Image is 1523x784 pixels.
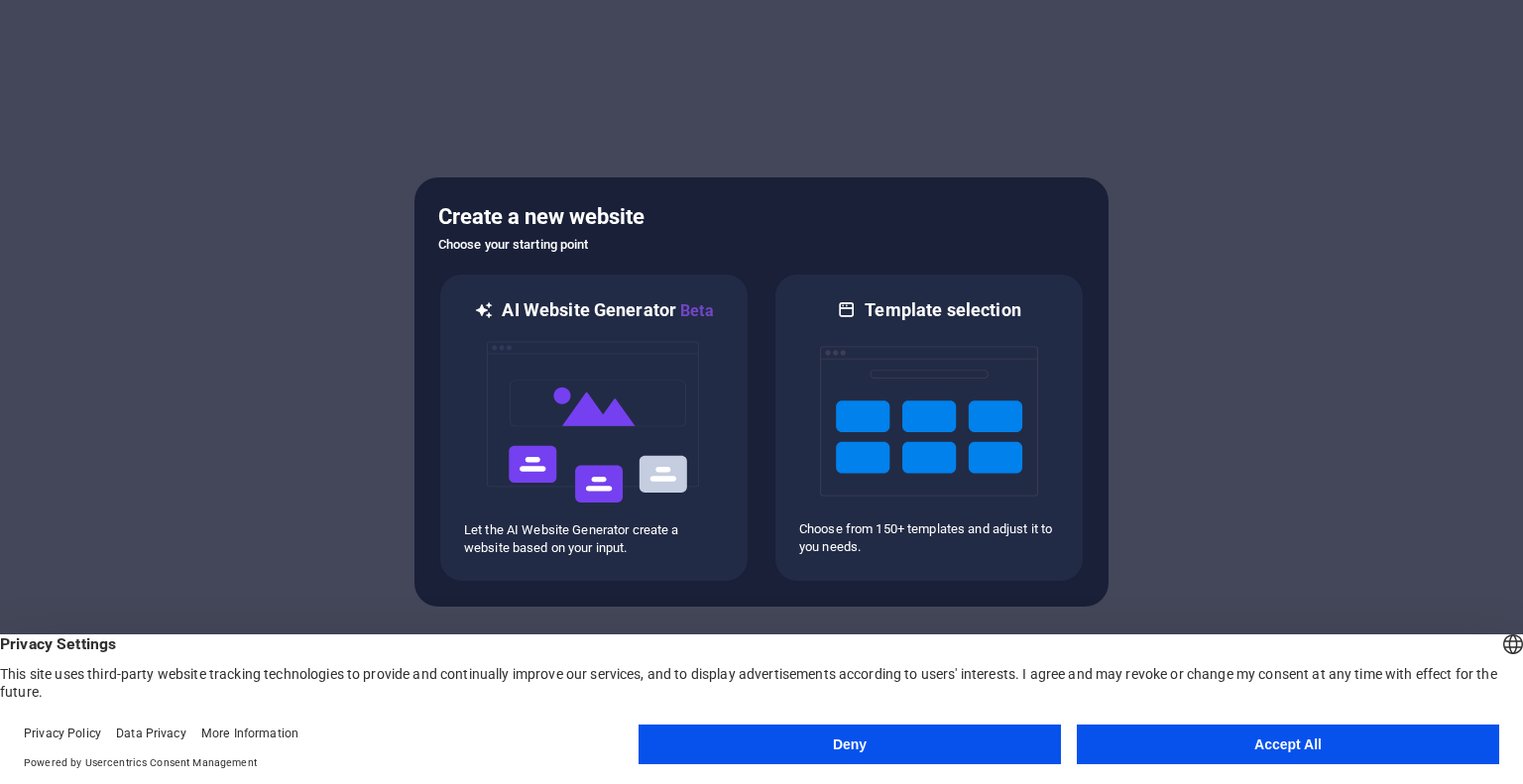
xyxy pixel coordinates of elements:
p: Choose from 150+ templates and adjust it to you needs. [799,520,1059,556]
p: Let the AI Website Generator create a website based on your input. [464,521,724,557]
span: Beta [676,301,714,320]
h6: Template selection [865,298,1020,322]
div: AI Website GeneratorBetaaiLet the AI Website Generator create a website based on your input. [438,273,750,583]
h6: AI Website Generator [502,298,713,323]
div: Template selectionChoose from 150+ templates and adjust it to you needs. [773,273,1085,583]
h5: Create a new website [438,201,1085,233]
img: ai [485,323,703,521]
h6: Choose your starting point [438,233,1085,257]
